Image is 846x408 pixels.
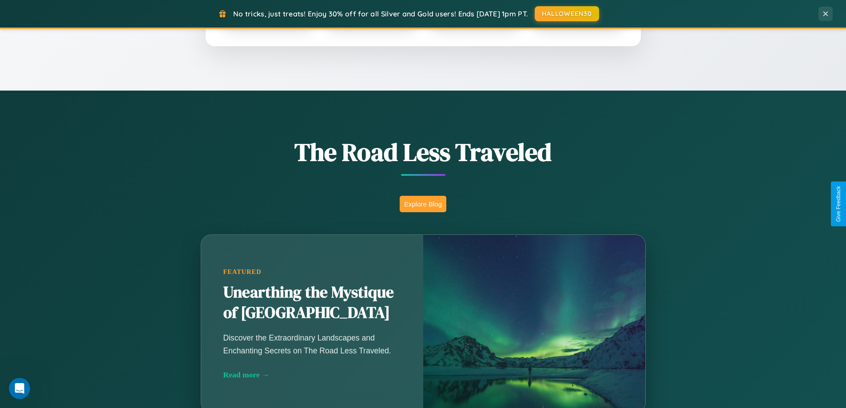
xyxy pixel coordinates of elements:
div: Give Feedback [835,186,842,222]
p: Discover the Extraordinary Landscapes and Enchanting Secrets on The Road Less Traveled. [223,332,401,357]
iframe: Intercom live chat [9,378,30,399]
button: Explore Blog [400,196,446,212]
div: Read more → [223,370,401,380]
span: No tricks, just treats! Enjoy 30% off for all Silver and Gold users! Ends [DATE] 1pm PT. [233,9,528,18]
h1: The Road Less Traveled [157,135,690,169]
div: Featured [223,268,401,276]
button: HALLOWEEN30 [535,6,599,21]
h2: Unearthing the Mystique of [GEOGRAPHIC_DATA] [223,282,401,323]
